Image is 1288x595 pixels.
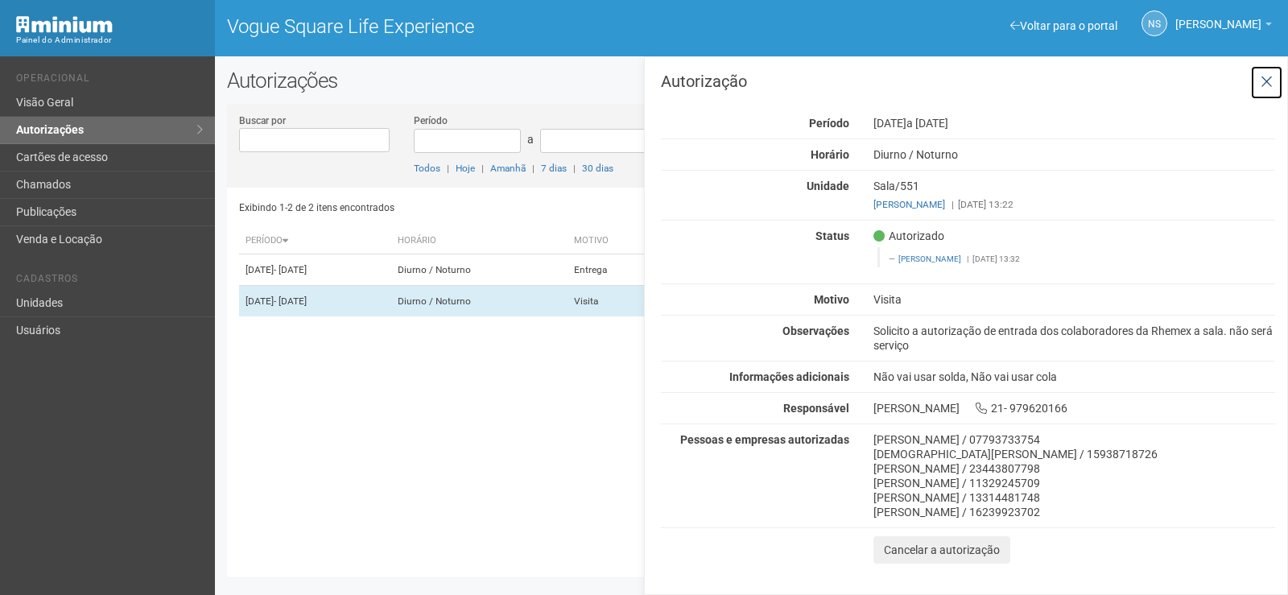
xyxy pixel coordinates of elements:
[490,163,526,174] a: Amanhã
[227,68,1276,93] h2: Autorizações
[447,163,449,174] span: |
[16,16,113,33] img: Minium
[873,432,1275,447] div: [PERSON_NAME] / 07793733754
[391,254,568,286] td: Diurno / Noturno
[873,197,1275,212] div: [DATE] 13:22
[239,254,391,286] td: [DATE]
[873,199,945,210] a: [PERSON_NAME]
[274,295,307,307] span: - [DATE]
[861,147,1287,162] div: Diurno / Noturno
[873,447,1275,461] div: [DEMOGRAPHIC_DATA][PERSON_NAME] / 15938718726
[889,254,1266,265] footer: [DATE] 13:32
[573,163,576,174] span: |
[391,228,568,254] th: Horário
[873,229,944,243] span: Autorizado
[729,370,849,383] strong: Informações adicionais
[783,402,849,415] strong: Responsável
[661,73,1275,89] h3: Autorização
[906,117,948,130] span: a [DATE]
[274,264,307,275] span: - [DATE]
[967,254,968,263] span: |
[239,286,391,317] td: [DATE]
[414,163,440,174] a: Todos
[1010,19,1117,32] a: Voltar para o portal
[16,33,203,48] div: Painel do Administrador
[861,179,1287,212] div: Sala/551
[898,254,961,263] a: [PERSON_NAME]
[568,228,665,254] th: Motivo
[952,199,954,210] span: |
[782,324,849,337] strong: Observações
[481,163,484,174] span: |
[809,117,849,130] strong: Período
[1141,10,1167,36] a: NS
[16,273,203,290] li: Cadastros
[527,133,534,146] span: a
[807,180,849,192] strong: Unidade
[814,293,849,306] strong: Motivo
[873,461,1275,476] div: [PERSON_NAME] / 23443807798
[1175,2,1261,31] span: Nicolle Silva
[861,116,1287,130] div: [DATE]
[861,401,1287,415] div: [PERSON_NAME] 21- 979620166
[873,476,1275,490] div: [PERSON_NAME] / 11329245709
[414,114,448,128] label: Período
[227,16,740,37] h1: Vogue Square Life Experience
[1175,20,1272,33] a: [PERSON_NAME]
[815,229,849,242] strong: Status
[532,163,535,174] span: |
[239,196,746,220] div: Exibindo 1-2 de 2 itens encontrados
[873,536,1010,564] button: Cancelar a autorização
[16,72,203,89] li: Operacional
[680,433,849,446] strong: Pessoas e empresas autorizadas
[239,114,286,128] label: Buscar por
[568,286,665,317] td: Visita
[811,148,849,161] strong: Horário
[568,254,665,286] td: Entrega
[239,228,391,254] th: Período
[582,163,613,174] a: 30 dias
[861,370,1287,384] div: Não vai usar solda, Não vai usar cola
[873,490,1275,505] div: [PERSON_NAME] / 13314481748
[861,292,1287,307] div: Visita
[456,163,475,174] a: Hoje
[873,505,1275,519] div: [PERSON_NAME] / 16239923702
[861,324,1287,353] div: Solicito a autorização de entrada dos colaboradores da Rhemex a sala. não será serviço
[391,286,568,317] td: Diurno / Noturno
[541,163,567,174] a: 7 dias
